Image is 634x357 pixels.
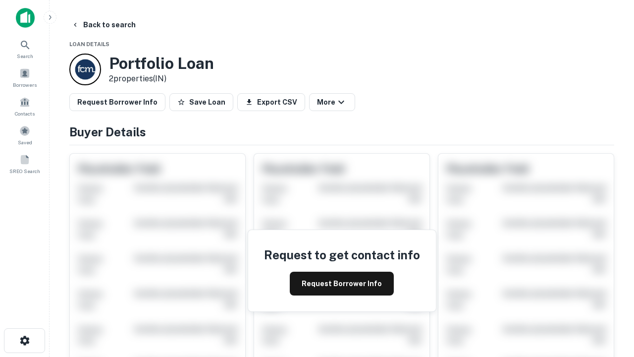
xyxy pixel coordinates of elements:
[13,81,37,89] span: Borrowers
[18,138,32,146] span: Saved
[9,167,40,175] span: SREO Search
[69,123,614,141] h4: Buyer Details
[309,93,355,111] button: More
[264,246,420,264] h4: Request to get contact info
[3,35,47,62] a: Search
[169,93,233,111] button: Save Loan
[3,121,47,148] a: Saved
[290,272,394,296] button: Request Borrower Info
[109,54,214,73] h3: Portfolio Loan
[16,8,35,28] img: capitalize-icon.png
[109,73,214,85] p: 2 properties (IN)
[3,64,47,91] a: Borrowers
[237,93,305,111] button: Export CSV
[69,93,165,111] button: Request Borrower Info
[3,150,47,177] a: SREO Search
[17,52,33,60] span: Search
[584,246,634,294] iframe: Chat Widget
[3,93,47,119] a: Contacts
[15,110,35,118] span: Contacts
[69,41,109,47] span: Loan Details
[67,16,140,34] button: Back to search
